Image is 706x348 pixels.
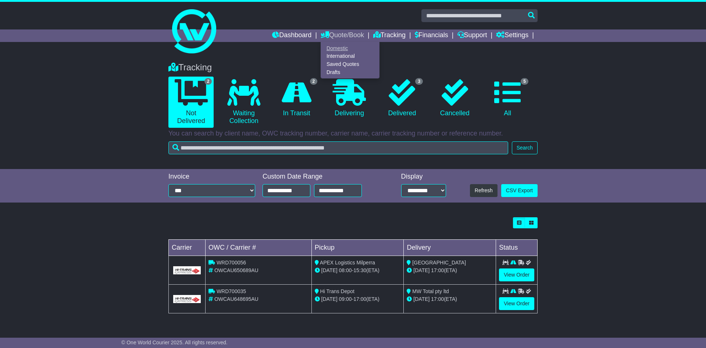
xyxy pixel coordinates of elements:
[431,296,444,302] span: 17:00
[412,288,449,294] span: MW Total pty ltd
[521,78,528,85] span: 5
[485,77,530,120] a: 5 All
[217,260,246,266] span: WRD700056
[206,240,312,256] td: OWC / Carrier #
[173,295,201,303] img: GetCarrierServiceLogo
[315,267,401,274] div: - (ETA)
[401,173,446,181] div: Display
[204,78,212,85] span: 2
[501,184,538,197] a: CSV Export
[272,29,311,42] a: Dashboard
[407,267,493,274] div: (ETA)
[327,77,372,120] a: Delivering
[339,267,352,273] span: 08:00
[457,29,487,42] a: Support
[321,29,364,42] a: Quote/Book
[499,268,534,281] a: View Order
[512,141,538,154] button: Search
[413,267,429,273] span: [DATE]
[320,260,375,266] span: APEX Logistics Milperra
[321,42,379,78] div: Quote/Book
[432,77,477,120] a: Cancelled
[470,184,498,197] button: Refresh
[321,267,338,273] span: [DATE]
[415,29,448,42] a: Financials
[373,29,406,42] a: Tracking
[321,52,379,60] a: International
[169,240,206,256] td: Carrier
[320,288,354,294] span: Hi Trans Depot
[353,267,366,273] span: 15:30
[321,296,338,302] span: [DATE]
[496,29,528,42] a: Settings
[321,60,379,68] a: Saved Quotes
[214,267,258,273] span: OWCAU650689AU
[168,173,255,181] div: Invoice
[263,173,381,181] div: Custom Date Range
[217,288,246,294] span: WRD700035
[173,266,201,274] img: GetCarrierServiceLogo
[339,296,352,302] span: 09:00
[431,267,444,273] span: 17:00
[274,77,319,120] a: 2 In Transit
[310,78,318,85] span: 2
[407,295,493,303] div: (ETA)
[214,296,258,302] span: OWCAU648695AU
[496,240,538,256] td: Status
[311,240,404,256] td: Pickup
[315,295,401,303] div: - (ETA)
[404,240,496,256] td: Delivery
[321,68,379,76] a: Drafts
[499,297,534,310] a: View Order
[413,296,429,302] span: [DATE]
[412,260,466,266] span: [GEOGRAPHIC_DATA]
[415,78,423,85] span: 3
[168,130,538,138] p: You can search by client name, OWC tracking number, carrier name, carrier tracking number or refe...
[221,77,266,128] a: Waiting Collection
[379,77,425,120] a: 3 Delivered
[165,62,541,73] div: Tracking
[168,77,214,128] a: 2 Not Delivered
[321,44,379,52] a: Domestic
[353,296,366,302] span: 17:00
[121,340,228,345] span: © One World Courier 2025. All rights reserved.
